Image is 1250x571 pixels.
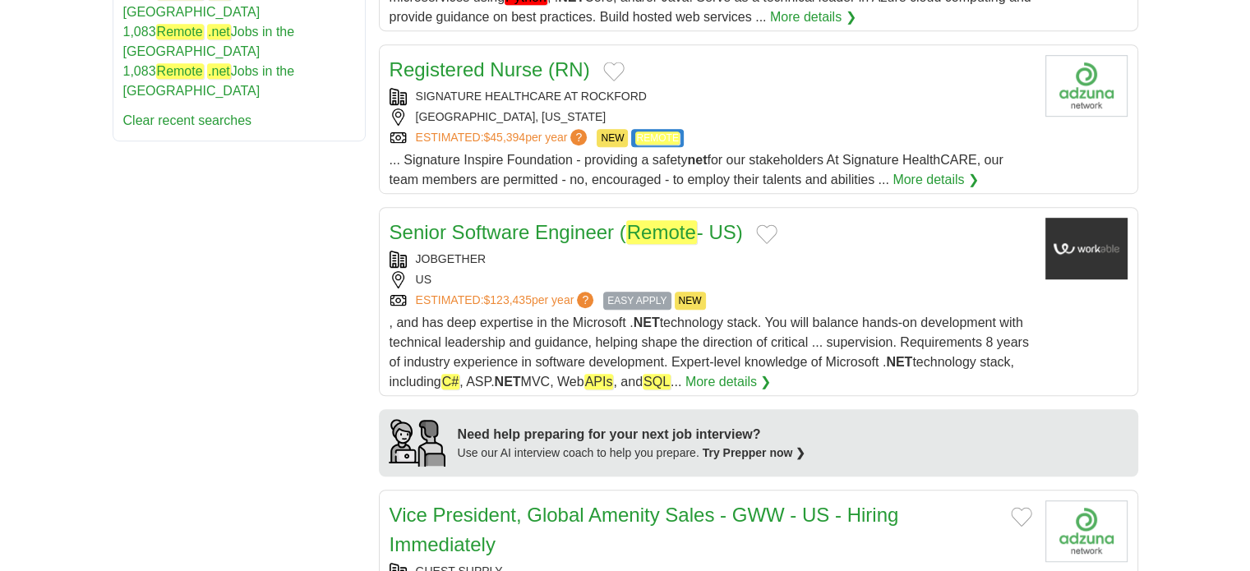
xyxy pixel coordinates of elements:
[584,374,614,389] em: APIs
[756,224,777,244] button: Add to favorite jobs
[390,315,1029,389] span: , and has deep expertise in the Microsoft . technology stack. You will balance hands-on developme...
[770,7,856,27] a: More details ❯
[483,293,531,306] span: $123,435
[123,63,295,98] a: 1,083Remote .netJobs in the [GEOGRAPHIC_DATA]
[207,63,231,79] em: .net
[416,129,591,147] a: ESTIMATED:$45,394per year?
[570,129,587,145] span: ?
[156,63,204,79] em: Remote
[603,62,625,81] button: Add to favorite jobs
[495,375,521,389] strong: NET
[390,153,1003,186] span: ... Signature Inspire Foundation - providing a safety for our stakeholders At Signature HealthCAR...
[1045,55,1128,117] img: Company logo
[1045,218,1128,279] img: Company logo
[123,24,295,58] a: 1,083Remote .netJobs in the [GEOGRAPHIC_DATA]
[687,153,707,167] strong: net
[156,24,204,39] em: Remote
[703,446,806,459] a: Try Prepper now ❯
[123,113,252,127] a: Clear recent searches
[886,355,912,369] strong: NET
[390,251,1032,268] div: JOBGETHER
[1045,500,1128,562] img: Guest Supply logo
[458,425,806,444] div: Need help preparing for your next job interview?
[603,292,671,310] span: EASY APPLY
[577,292,593,308] span: ?
[441,374,459,389] em: C#
[597,129,628,147] span: NEW
[634,315,660,329] strong: NET
[483,131,525,144] span: $45,394
[390,88,1032,105] div: SIGNATURE HEALTHCARE AT ROCKFORD
[643,374,671,389] em: SQL
[1011,507,1032,527] button: Add to favorite jobs
[390,108,1032,126] div: [GEOGRAPHIC_DATA], [US_STATE]
[675,292,706,310] span: NEW
[893,170,979,190] a: More details ❯
[635,131,679,145] em: REMOTE
[685,372,772,392] a: More details ❯
[416,292,597,310] a: ESTIMATED:$123,435per year?
[390,271,1032,288] div: US
[207,24,231,39] em: .net
[390,220,743,244] a: Senior Software Engineer (Remote- US)
[458,444,806,462] div: Use our AI interview coach to help you prepare.
[390,58,590,81] a: Registered Nurse (RN)
[626,220,697,244] em: Remote
[390,504,899,555] a: Vice President, Global Amenity Sales - GWW - US - Hiring Immediately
